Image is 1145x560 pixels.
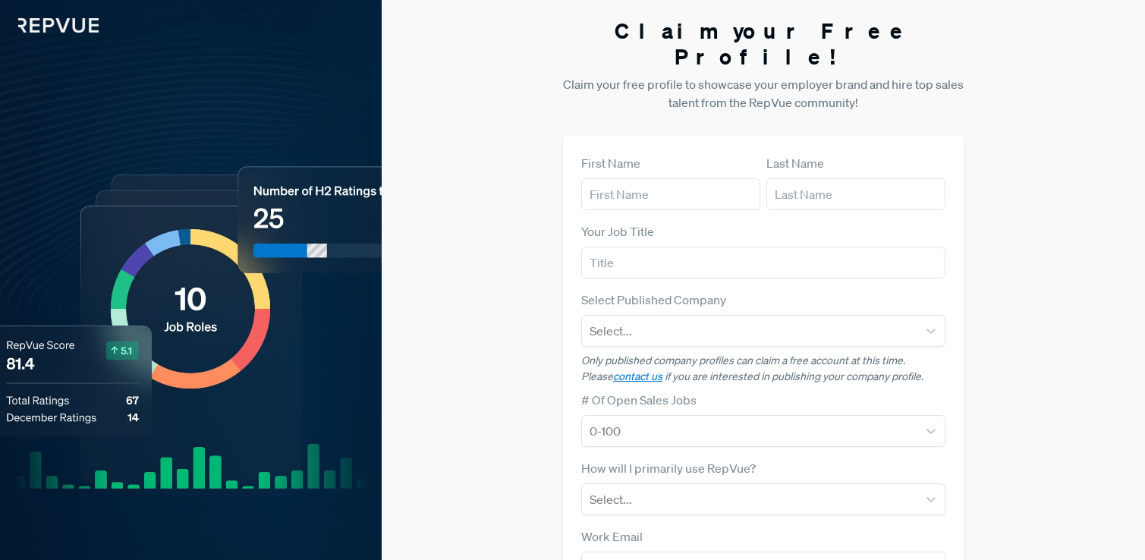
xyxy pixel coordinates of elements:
[581,247,945,278] input: Title
[581,527,643,546] label: Work Email
[581,222,654,241] label: Your Job Title
[581,154,640,172] label: First Name
[581,291,726,309] label: Select Published Company
[581,178,760,210] input: First Name
[563,18,964,69] h3: Claim your Free Profile!
[581,459,756,477] label: How will I primarily use RepVue?
[613,370,662,383] a: contact us
[766,154,824,172] label: Last Name
[563,75,964,112] p: Claim your free profile to showcase your employer brand and hire top sales talent from the RepVue...
[581,353,945,385] p: Only published company profiles can claim a free account at this time. Please if you are interest...
[766,178,945,210] input: Last Name
[581,391,697,409] label: # Of Open Sales Jobs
